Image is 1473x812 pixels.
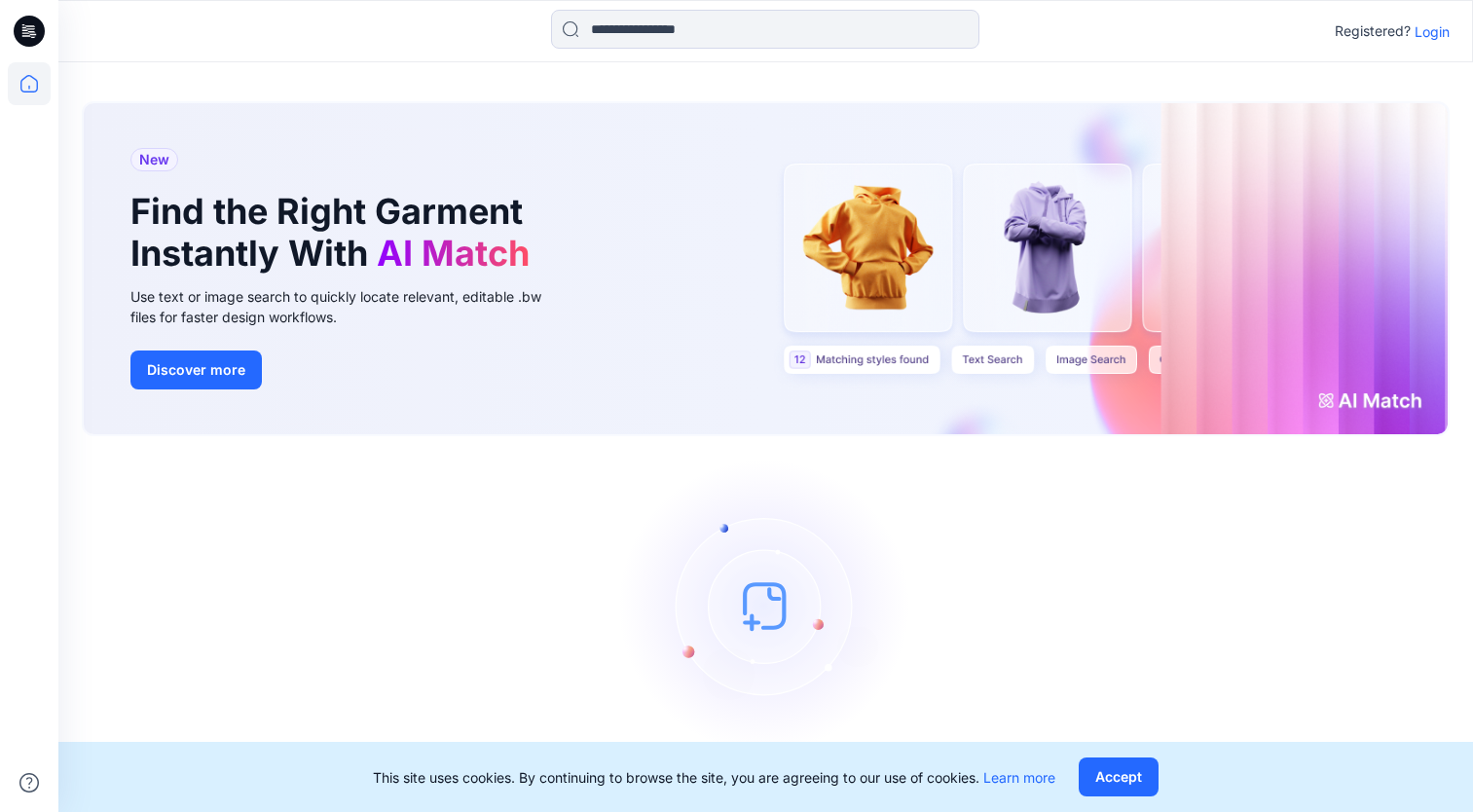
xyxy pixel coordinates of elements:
p: Registered? [1335,19,1411,43]
div: Use text or image search to quickly locate relevant, editable .bw files for faster design workflows. [130,286,569,327]
button: Discover more [130,351,262,389]
p: This site uses cookies. By continuing to browse the site, you are agreeing to our use of cookies. [373,767,1055,788]
a: Learn more [983,769,1055,786]
p: Login [1415,21,1450,42]
h1: Find the Right Garment Instantly With [130,191,539,275]
span: New [139,148,169,171]
button: Accept [1079,757,1159,796]
span: AI Match [377,232,530,275]
img: empty-state-image.svg [620,460,912,752]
